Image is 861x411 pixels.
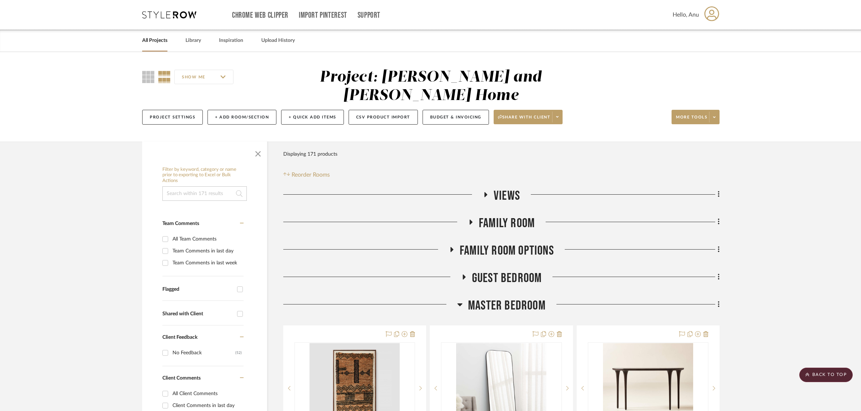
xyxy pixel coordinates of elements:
[251,145,265,160] button: Close
[162,311,233,317] div: Shared with Client
[142,36,167,46] a: All Projects
[673,10,699,19] span: Hello, Anu
[358,12,380,18] a: Support
[283,147,337,161] div: Displaying 171 products
[799,368,853,382] scroll-to-top-button: BACK TO TOP
[472,271,542,286] span: Guest Bedroom
[207,110,276,125] button: + Add Room/Section
[498,114,551,125] span: Share with client
[281,110,344,125] button: + Quick Add Items
[172,347,235,359] div: No Feedback
[460,243,554,259] span: Family Room Options
[494,188,520,204] span: Views
[283,170,330,179] button: Reorder Rooms
[261,36,295,46] a: Upload History
[349,110,418,125] button: CSV Product Import
[162,186,247,201] input: Search within 171 results
[672,110,720,124] button: More tools
[142,110,203,125] button: Project Settings
[235,347,242,359] div: (52)
[162,286,233,293] div: Flagged
[423,110,489,125] button: Budget & Invoicing
[676,114,707,125] span: More tools
[162,376,201,381] span: Client Comments
[172,245,242,257] div: Team Comments in last day
[232,12,288,18] a: Chrome Web Clipper
[468,298,546,313] span: Master Bedroom
[494,110,563,124] button: Share with client
[162,167,247,184] h6: Filter by keyword, category or name prior to exporting to Excel or Bulk Actions
[219,36,243,46] a: Inspiration
[162,335,197,340] span: Client Feedback
[172,388,242,399] div: All Client Comments
[185,36,201,46] a: Library
[162,221,199,226] span: Team Comments
[172,233,242,245] div: All Team Comments
[172,257,242,269] div: Team Comments in last week
[479,216,535,231] span: Family Room
[320,70,542,103] div: Project: [PERSON_NAME] and [PERSON_NAME] Home
[292,170,330,179] span: Reorder Rooms
[299,12,347,18] a: Import Pinterest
